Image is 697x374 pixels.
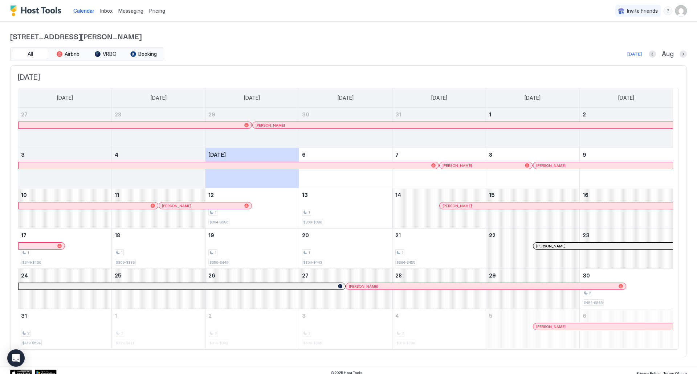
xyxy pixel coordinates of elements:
a: August 9, 2025 [580,148,673,161]
div: User profile [675,5,687,17]
span: Airbnb [65,51,80,57]
a: July 27, 2025 [18,108,111,121]
a: August 11, 2025 [112,188,205,202]
div: [PERSON_NAME] [256,123,670,128]
span: 1 [308,250,310,255]
a: August 26, 2025 [205,269,299,282]
span: 4 [395,313,399,319]
td: August 25, 2025 [112,269,205,309]
span: Pricing [149,8,165,14]
span: 28 [115,111,121,118]
span: [DATE] [431,95,447,101]
a: August 30, 2025 [580,269,673,282]
span: [PERSON_NAME] [256,123,285,128]
div: Open Intercom Messenger [7,349,25,367]
td: September 4, 2025 [392,309,486,349]
span: 1 [115,313,117,319]
span: 14 [395,192,401,198]
span: [DATE] [244,95,260,101]
td: August 5, 2025 [205,148,299,188]
span: 20 [302,232,309,238]
span: 3 [302,313,306,319]
a: Host Tools Logo [10,5,65,16]
a: September 3, 2025 [299,309,392,322]
span: 2 [589,291,591,295]
div: menu [664,7,672,15]
a: Messaging [118,7,143,15]
td: August 29, 2025 [486,269,580,309]
td: September 1, 2025 [112,309,205,349]
span: Inbox [100,8,113,14]
span: 4 [115,152,118,158]
span: [PERSON_NAME] [536,244,566,248]
div: [PERSON_NAME] [536,163,670,168]
td: August 14, 2025 [392,188,486,229]
span: 9 [583,152,586,158]
span: 5 [489,313,493,319]
td: August 28, 2025 [392,269,486,309]
div: [PERSON_NAME] [162,204,249,208]
a: September 5, 2025 [486,309,579,322]
a: Wednesday [330,88,361,108]
a: August 31, 2025 [18,309,111,322]
a: August 16, 2025 [580,188,673,202]
td: August 3, 2025 [18,148,112,188]
td: July 31, 2025 [392,108,486,148]
button: Next month [680,50,687,58]
span: 18 [115,232,120,238]
span: $309-$386 [303,220,322,225]
a: August 7, 2025 [392,148,486,161]
a: August 20, 2025 [299,229,392,242]
a: August 21, 2025 [392,229,486,242]
span: 22 [489,232,496,238]
td: August 27, 2025 [299,269,392,309]
td: August 9, 2025 [579,148,673,188]
a: August 2, 2025 [580,108,673,121]
span: Messaging [118,8,143,14]
div: [PERSON_NAME] [443,204,670,208]
span: 27 [302,272,309,279]
span: [DATE] [57,95,73,101]
span: Booking [138,51,157,57]
a: July 29, 2025 [205,108,299,121]
a: Monday [143,88,174,108]
button: All [12,49,48,59]
a: August 6, 2025 [299,148,392,161]
span: 1 [27,250,29,255]
span: 31 [21,313,27,319]
td: July 28, 2025 [112,108,205,148]
td: September 5, 2025 [486,309,580,349]
a: August 5, 2025 [205,148,299,161]
td: August 19, 2025 [205,229,299,269]
span: 8 [489,152,492,158]
span: 2 [208,313,212,319]
td: August 26, 2025 [205,269,299,309]
td: August 11, 2025 [112,188,205,229]
a: August 25, 2025 [112,269,205,282]
div: [PERSON_NAME] [349,284,623,289]
span: 1 [121,250,123,255]
a: August 14, 2025 [392,188,486,202]
a: Sunday [50,88,80,108]
td: August 12, 2025 [205,188,299,229]
span: 6 [583,313,586,319]
td: August 23, 2025 [579,229,673,269]
a: August 12, 2025 [205,188,299,202]
a: August 19, 2025 [205,229,299,242]
span: 1 [402,250,403,255]
span: 26 [208,272,215,279]
span: $364-$455 [396,260,415,265]
span: 19 [208,232,214,238]
span: [STREET_ADDRESS][PERSON_NAME] [10,30,687,41]
span: 2 [583,111,586,118]
button: Previous month [649,50,656,58]
a: September 1, 2025 [112,309,205,322]
a: August 22, 2025 [486,229,579,242]
td: September 3, 2025 [299,309,392,349]
span: $359-$449 [209,260,228,265]
span: $304-$380 [209,220,228,225]
span: 21 [395,232,401,238]
a: August 29, 2025 [486,269,579,282]
td: August 31, 2025 [18,309,112,349]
